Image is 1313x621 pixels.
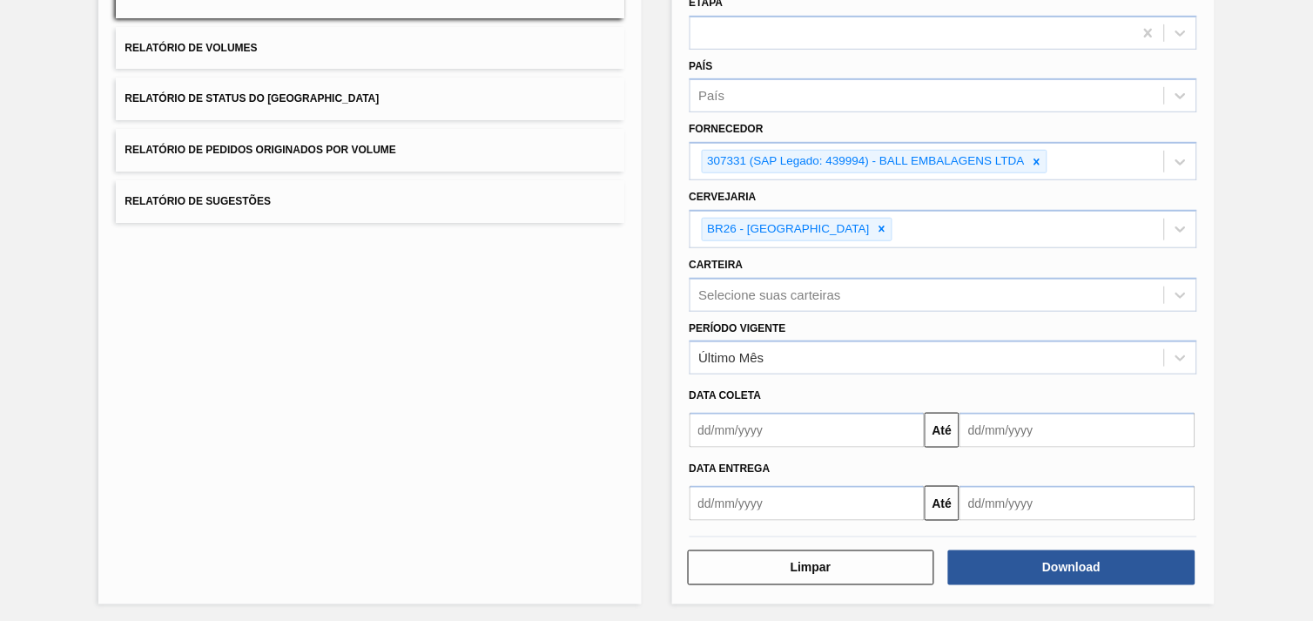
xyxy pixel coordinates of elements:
[959,413,1195,448] input: dd/mm/yyyy
[699,351,764,366] div: Último Mês
[125,195,271,207] span: Relatório de Sugestões
[690,60,713,72] label: País
[116,180,623,223] button: Relatório de Sugestões
[959,486,1195,521] input: dd/mm/yyyy
[925,413,959,448] button: Até
[116,78,623,120] button: Relatório de Status do [GEOGRAPHIC_DATA]
[125,144,396,156] span: Relatório de Pedidos Originados por Volume
[690,123,764,135] label: Fornecedor
[125,42,257,54] span: Relatório de Volumes
[116,129,623,172] button: Relatório de Pedidos Originados por Volume
[925,486,959,521] button: Até
[948,550,1195,585] button: Download
[116,27,623,70] button: Relatório de Volumes
[690,462,771,475] span: Data entrega
[699,287,841,302] div: Selecione suas carteiras
[690,389,762,402] span: Data coleta
[690,191,757,203] label: Cervejaria
[690,413,926,448] input: dd/mm/yyyy
[688,550,935,585] button: Limpar
[690,322,786,334] label: Período Vigente
[690,486,926,521] input: dd/mm/yyyy
[699,89,725,104] div: País
[125,92,379,105] span: Relatório de Status do [GEOGRAPHIC_DATA]
[690,259,744,271] label: Carteira
[703,151,1027,172] div: 307331 (SAP Legado: 439994) - BALL EMBALAGENS LTDA
[703,219,872,240] div: BR26 - [GEOGRAPHIC_DATA]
